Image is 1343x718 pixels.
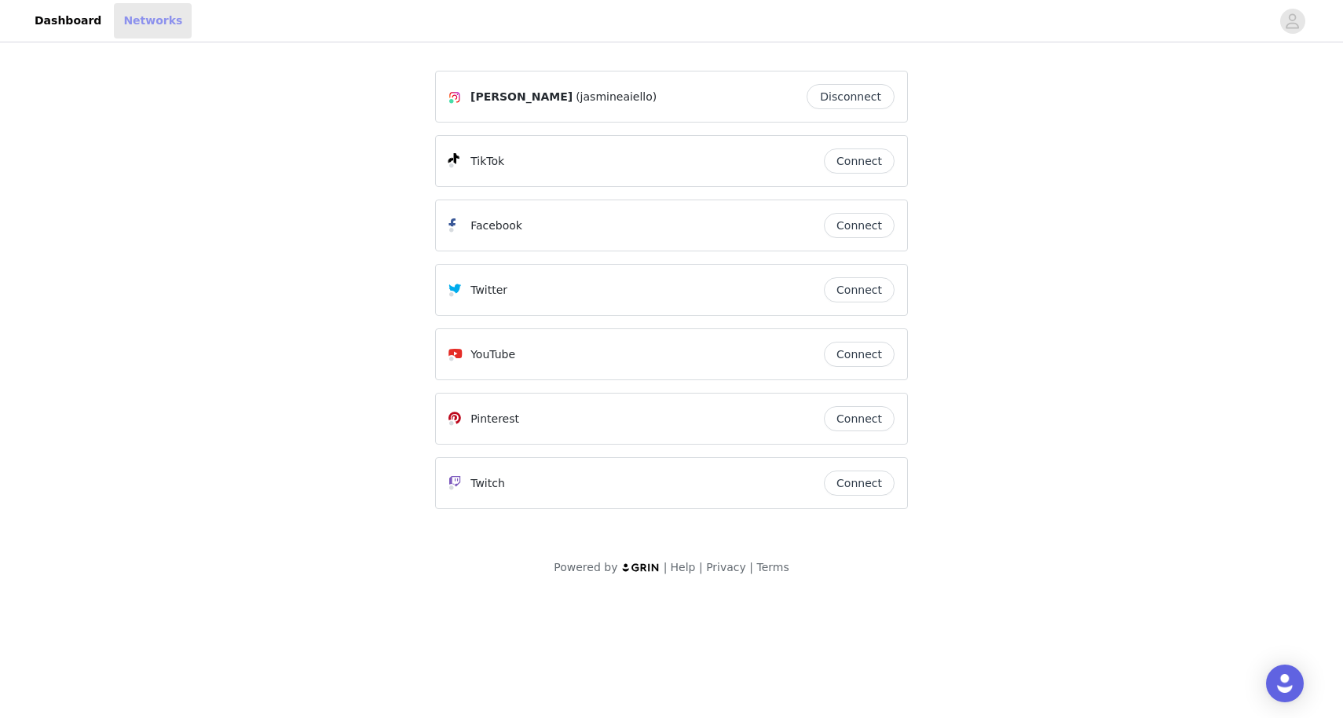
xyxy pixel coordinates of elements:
[470,282,507,299] p: Twitter
[1266,665,1304,702] div: Open Intercom Messenger
[1285,9,1300,34] div: avatar
[470,89,573,105] span: [PERSON_NAME]
[448,91,461,104] img: Instagram Icon
[470,346,515,363] p: YouTube
[824,213,895,238] button: Connect
[824,277,895,302] button: Connect
[824,406,895,431] button: Connect
[470,153,504,170] p: TikTok
[470,475,505,492] p: Twitch
[554,561,617,573] span: Powered by
[807,84,895,109] button: Disconnect
[470,411,519,427] p: Pinterest
[749,561,753,573] span: |
[706,561,746,573] a: Privacy
[621,562,661,573] img: logo
[824,471,895,496] button: Connect
[756,561,789,573] a: Terms
[699,561,703,573] span: |
[576,89,657,105] span: (jasmineaiello)
[824,342,895,367] button: Connect
[824,148,895,174] button: Connect
[25,3,111,38] a: Dashboard
[664,561,668,573] span: |
[470,218,522,234] p: Facebook
[114,3,192,38] a: Networks
[671,561,696,573] a: Help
